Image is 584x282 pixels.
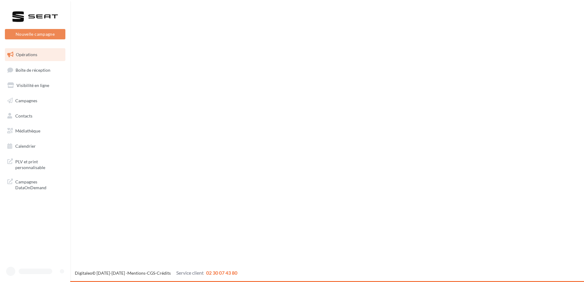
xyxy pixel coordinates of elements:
[176,270,204,276] span: Service client
[15,128,40,133] span: Médiathèque
[15,98,37,103] span: Campagnes
[16,52,37,57] span: Opérations
[4,94,67,107] a: Campagnes
[157,270,171,276] a: Crédits
[75,270,92,276] a: Digitaleo
[4,175,67,193] a: Campagnes DataOnDemand
[15,143,36,149] span: Calendrier
[5,29,65,39] button: Nouvelle campagne
[4,79,67,92] a: Visibilité en ligne
[127,270,145,276] a: Mentions
[4,140,67,153] a: Calendrier
[4,63,67,77] a: Boîte de réception
[16,67,50,72] span: Boîte de réception
[4,125,67,137] a: Médiathèque
[4,48,67,61] a: Opérations
[147,270,155,276] a: CGS
[206,270,237,276] span: 02 30 07 43 80
[16,83,49,88] span: Visibilité en ligne
[75,270,237,276] span: © [DATE]-[DATE] - - -
[15,113,32,118] span: Contacts
[4,155,67,173] a: PLV et print personnalisable
[15,178,63,191] span: Campagnes DataOnDemand
[4,110,67,122] a: Contacts
[15,157,63,171] span: PLV et print personnalisable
